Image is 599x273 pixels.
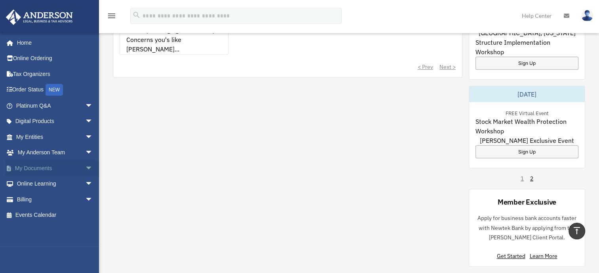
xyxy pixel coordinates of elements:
[85,129,101,145] span: arrow_drop_down
[499,108,555,117] div: FREE Virtual Event
[4,9,75,25] img: Anderson Advisors Platinum Portal
[6,191,105,207] a: Billingarrow_drop_down
[496,252,528,260] a: Get Started
[6,35,101,51] a: Home
[6,176,105,192] a: Online Learningarrow_drop_down
[107,11,116,21] i: menu
[107,14,116,21] a: menu
[480,136,574,145] span: [PERSON_NAME] Exclusive Event
[6,51,105,66] a: Online Ordering
[46,84,63,96] div: NEW
[475,145,578,158] a: Sign Up
[6,145,105,161] a: My Anderson Teamarrow_drop_down
[581,10,593,21] img: User Pic
[85,191,101,208] span: arrow_drop_down
[475,117,578,136] span: Stock Market Wealth Protection Workshop
[6,114,105,129] a: Digital Productsarrow_drop_down
[569,223,585,239] a: vertical_align_top
[6,66,105,82] a: Tax Organizers
[6,207,105,223] a: Events Calendar
[6,160,105,176] a: My Documentsarrow_drop_down
[6,129,105,145] a: My Entitiesarrow_drop_down
[475,57,578,70] a: Sign Up
[85,176,101,192] span: arrow_drop_down
[498,197,556,207] div: Member Exclusive
[475,213,578,243] p: Apply for business bank accounts faster with Newtek Bank by applying from the [PERSON_NAME] Clien...
[6,82,105,98] a: Order StatusNEW
[85,145,101,161] span: arrow_drop_down
[469,86,585,102] div: [DATE]
[85,114,101,130] span: arrow_drop_down
[530,174,533,182] a: 2
[475,38,578,57] span: Structure Implementation Workshop
[85,160,101,176] span: arrow_drop_down
[132,11,141,19] i: search
[572,226,582,235] i: vertical_align_top
[85,98,101,114] span: arrow_drop_down
[6,98,105,114] a: Platinum Q&Aarrow_drop_down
